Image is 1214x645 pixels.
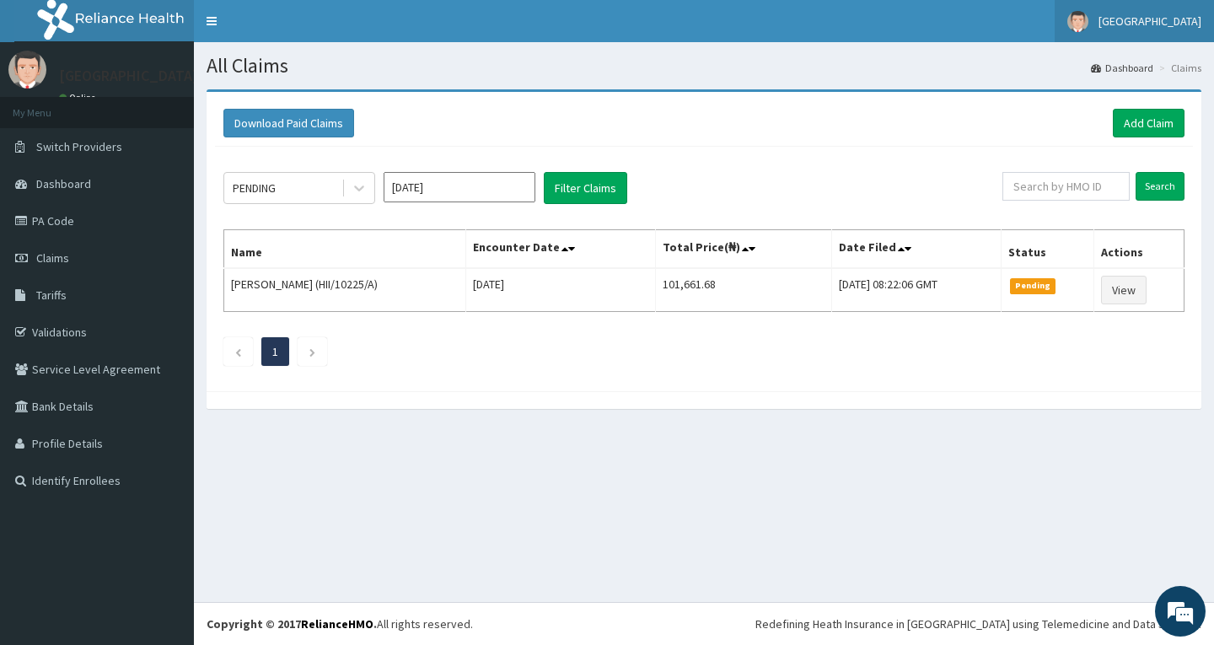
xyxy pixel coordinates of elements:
[1091,61,1153,75] a: Dashboard
[207,616,377,632] strong: Copyright © 2017 .
[223,109,354,137] button: Download Paid Claims
[234,344,242,359] a: Previous page
[207,55,1201,77] h1: All Claims
[301,616,373,632] a: RelianceHMO
[194,602,1214,645] footer: All rights reserved.
[224,268,466,312] td: [PERSON_NAME] (HII/10225/A)
[1155,61,1201,75] li: Claims
[831,268,1001,312] td: [DATE] 08:22:06 GMT
[655,268,831,312] td: 101,661.68
[831,230,1001,269] th: Date Filed
[36,250,69,266] span: Claims
[1001,230,1093,269] th: Status
[465,230,655,269] th: Encounter Date
[88,94,283,116] div: Chat with us now
[1099,13,1201,29] span: [GEOGRAPHIC_DATA]
[224,230,466,269] th: Name
[31,84,68,126] img: d_794563401_company_1708531726252_794563401
[655,230,831,269] th: Total Price(₦)
[1101,276,1147,304] a: View
[309,344,316,359] a: Next page
[1136,172,1184,201] input: Search
[59,92,99,104] a: Online
[36,176,91,191] span: Dashboard
[36,139,122,154] span: Switch Providers
[384,172,535,202] input: Select Month and Year
[544,172,627,204] button: Filter Claims
[1010,278,1056,293] span: Pending
[98,212,233,383] span: We're online!
[277,8,317,49] div: Minimize live chat window
[59,68,198,83] p: [GEOGRAPHIC_DATA]
[1113,109,1184,137] a: Add Claim
[755,615,1201,632] div: Redefining Heath Insurance in [GEOGRAPHIC_DATA] using Telemedicine and Data Science!
[1067,11,1088,32] img: User Image
[1002,172,1130,201] input: Search by HMO ID
[272,344,278,359] a: Page 1 is your current page
[465,268,655,312] td: [DATE]
[36,288,67,303] span: Tariffs
[8,51,46,89] img: User Image
[1094,230,1184,269] th: Actions
[8,460,321,519] textarea: Type your message and hit 'Enter'
[233,180,276,196] div: PENDING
